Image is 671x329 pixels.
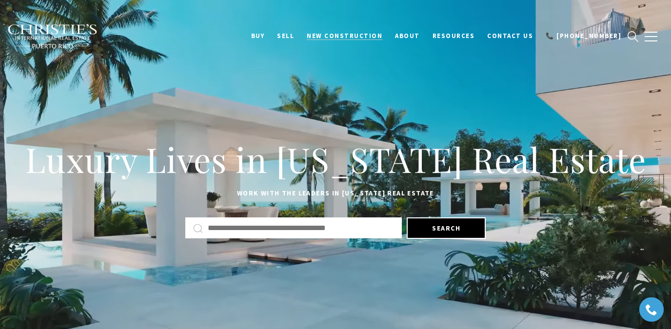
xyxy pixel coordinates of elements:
a: call 9393373000 [539,27,628,45]
button: Search [407,217,486,239]
button: button [638,22,664,51]
a: BUY [245,27,271,45]
p: Work with the leaders in [US_STATE] Real Estate [24,188,647,199]
a: Contact Us [481,27,539,45]
a: SELL [271,27,300,45]
span: New Construction [307,32,382,40]
a: About [389,27,426,45]
a: Resources [426,27,481,45]
a: search [628,31,638,42]
h1: Luxury Lives in [US_STATE] Real Estate [24,138,647,181]
span: 📞 [PHONE_NUMBER] [546,32,621,40]
img: Christie's International Real Estate black text logo [7,24,98,49]
span: Contact Us [487,32,533,40]
a: New Construction [300,27,389,45]
input: Search by Address, City, or Neighborhood [208,222,394,234]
